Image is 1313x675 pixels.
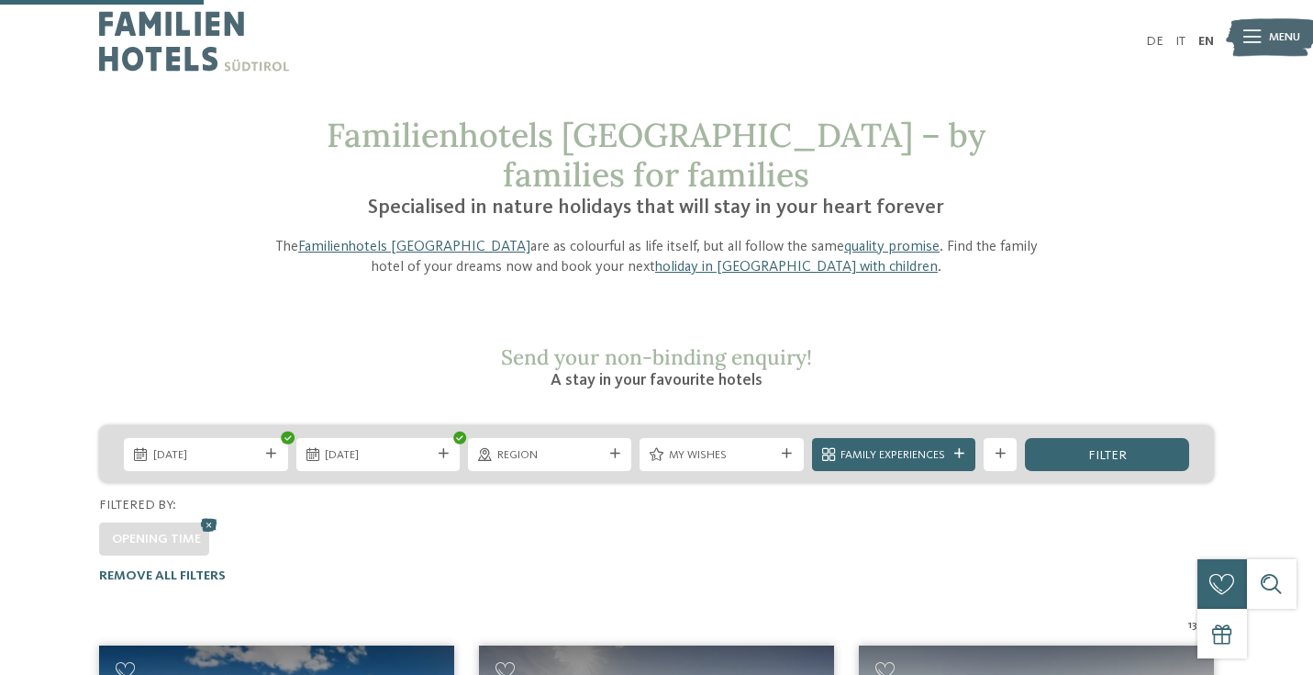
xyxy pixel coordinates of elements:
a: EN [1198,35,1214,48]
a: IT [1175,35,1185,48]
a: DE [1146,35,1163,48]
span: 13 [1188,617,1197,634]
span: [DATE] [325,447,430,464]
span: Remove all filters [99,569,226,582]
span: My wishes [669,447,774,464]
a: quality promise [844,240,940,254]
span: A stay in your favourite hotels [551,372,762,388]
a: holiday in [GEOGRAPHIC_DATA] with children [655,260,938,275]
span: Filtered by: [99,499,176,512]
span: Region [497,447,603,464]
span: Family Experiences [840,447,946,464]
span: Send your non-binding enquiry! [501,343,812,370]
span: Opening time [112,533,201,546]
span: Specialised in nature holidays that will stay in your heart forever [368,197,944,218]
span: Menu [1269,29,1300,46]
span: Familienhotels [GEOGRAPHIC_DATA] – by families for families [327,114,985,196]
a: Familienhotels [GEOGRAPHIC_DATA] [298,240,530,254]
p: The are as colourful as life itself, but all follow the same . Find the family hotel of your drea... [264,237,1050,278]
span: filter [1088,449,1127,462]
span: [DATE] [153,447,259,464]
